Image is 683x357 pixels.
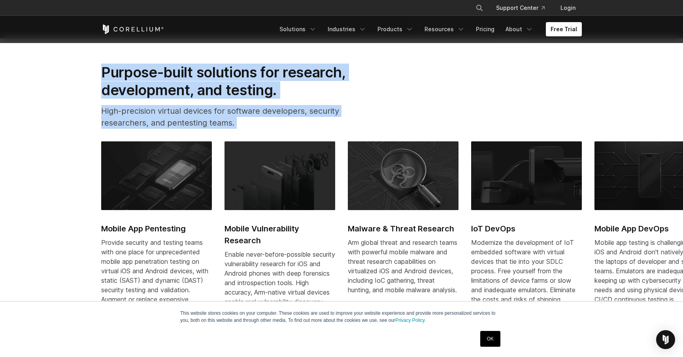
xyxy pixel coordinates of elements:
img: IoT DevOps [471,141,582,210]
a: Solutions [275,22,321,36]
a: About [501,22,538,36]
p: This website stores cookies on your computer. These cookies are used to improve your website expe... [180,310,503,324]
a: Products [373,22,418,36]
div: Navigation Menu [466,1,582,15]
p: High-precision virtual devices for software developers, security researchers, and pentesting teams. [101,105,371,129]
img: Mobile App Pentesting [101,141,212,210]
a: Malware & Threat Research Malware & Threat Research Arm global threat and research teams with pow... [348,141,458,304]
a: Pricing [471,22,499,36]
h2: Malware & Threat Research [348,223,458,235]
h2: IoT DevOps [471,223,582,235]
h2: Mobile Vulnerability Research [225,223,335,246]
div: Navigation Menu [275,22,582,36]
div: Enable never-before-possible security vulnerability research for iOS and Android phones with deep... [225,250,335,316]
div: Open Intercom Messenger [656,330,675,349]
div: Arm global threat and research teams with powerful mobile malware and threat research capabilitie... [348,238,458,295]
a: Support Center [490,1,551,15]
a: Free Trial [546,22,582,36]
a: Mobile Vulnerability Research Mobile Vulnerability Research Enable never-before-possible security... [225,141,335,325]
a: Corellium Home [101,24,164,34]
h2: Purpose-built solutions for research, development, and testing. [101,64,371,99]
img: Mobile Vulnerability Research [225,141,335,210]
h2: Mobile App Pentesting [101,223,212,235]
div: Provide security and testing teams with one place for unprecedented mobile app penetration testin... [101,238,212,314]
a: Mobile App Pentesting Mobile App Pentesting Provide security and testing teams with one place for... [101,141,212,323]
a: Privacy Policy. [395,318,426,323]
a: Resources [420,22,470,36]
img: Malware & Threat Research [348,141,458,210]
a: Login [554,1,582,15]
a: Industries [323,22,371,36]
a: OK [480,331,500,347]
button: Search [472,1,487,15]
div: Modernize the development of IoT embedded software with virtual devices that tie into your SDLC p... [471,238,582,314]
a: IoT DevOps IoT DevOps Modernize the development of IoT embedded software with virtual devices tha... [471,141,582,323]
